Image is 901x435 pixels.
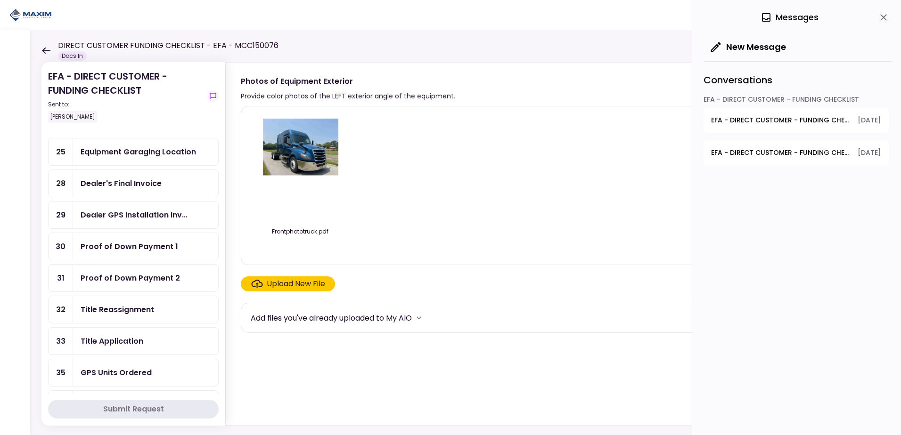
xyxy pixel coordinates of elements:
[251,312,412,324] div: Add files you've already uploaded to My AIO
[704,140,889,165] button: open-conversation
[761,10,819,24] div: Messages
[704,35,794,59] button: New Message
[48,169,219,197] a: 28Dealer's Final Invoice
[48,233,219,260] a: 30Proof of Down Payment 1
[241,276,335,291] span: Click here to upload the required document
[49,233,73,260] div: 30
[48,264,219,292] a: 31Proof of Down Payment 2
[704,61,892,95] div: Conversations
[858,115,881,125] span: [DATE]
[81,304,154,315] div: Title Reassignment
[49,138,73,165] div: 25
[711,148,851,158] span: EFA - DIRECT CUSTOMER - FUNDING CHECKLIST - Proof of Company FEIN
[48,327,219,355] a: 33Title Application
[412,311,426,325] button: more
[704,95,889,108] div: EFA - DIRECT CUSTOMER - FUNDING CHECKLIST
[704,108,889,133] button: open-conversation
[58,40,278,51] h1: DIRECT CUSTOMER FUNDING CHECKLIST - EFA - MCC150076
[81,367,152,379] div: GPS Units Ordered
[9,8,52,22] img: Partner icon
[81,209,188,221] div: Dealer GPS Installation Invoice
[49,170,73,197] div: 28
[49,328,73,354] div: 33
[49,296,73,323] div: 32
[241,75,455,87] div: Photos of Equipment Exterior
[711,115,851,125] span: EFA - DIRECT CUSTOMER - FUNDING CHECKLIST - Dealer's Final Invoice
[49,359,73,386] div: 35
[81,272,180,284] div: Proof of Down Payment 2
[267,278,325,290] div: Upload New File
[49,265,73,291] div: 31
[48,296,219,323] a: 32Title Reassignment
[48,400,219,419] button: Submit Request
[58,51,87,61] div: Docs In
[48,390,219,418] a: 36GPS Installation Requested
[48,201,219,229] a: 29Dealer GPS Installation Invoice
[49,391,73,418] div: 36
[858,148,881,158] span: [DATE]
[81,335,143,347] div: Title Application
[48,69,204,123] div: EFA - DIRECT CUSTOMER - FUNDING CHECKLIST
[241,90,455,102] div: Provide color photos of the LEFT exterior angle of the equipment.
[48,359,219,387] a: 35GPS Units Ordered
[103,403,164,415] div: Submit Request
[48,111,97,123] div: [PERSON_NAME]
[48,100,204,109] div: Sent to:
[225,62,882,426] div: Photos of Equipment ExteriorProvide color photos of the LEFT exterior angle of the equipment.subm...
[251,227,350,236] div: Frontphototruck.pdf
[49,201,73,228] div: 29
[81,241,178,252] div: Proof of Down Payment 1
[207,90,219,102] button: show-messages
[48,138,219,166] a: 25Equipment Garaging Location
[876,9,892,25] button: close
[81,177,162,189] div: Dealer's Final Invoice
[81,146,196,158] div: Equipment Garaging Location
